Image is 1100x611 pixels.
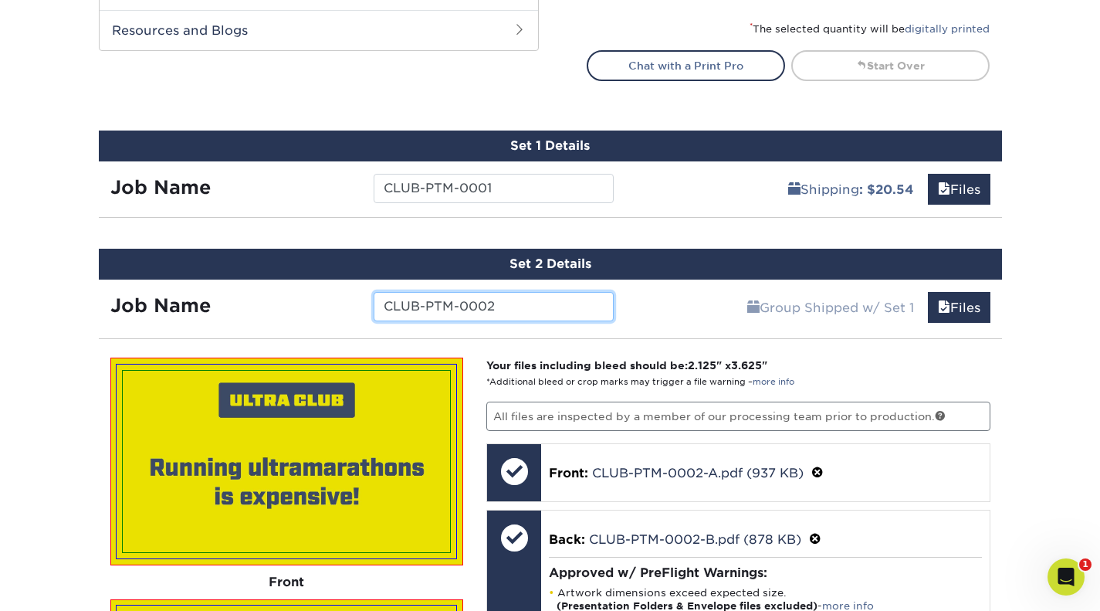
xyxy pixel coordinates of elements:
span: shipping [788,182,800,197]
a: CLUB-PTM-0002-B.pdf (878 KB) [589,532,801,547]
a: Chat with a Print Pro [587,50,785,81]
span: shipping [747,300,760,315]
div: Set 2 Details [99,249,1002,280]
small: *Additional bleed or crop marks may trigger a file warning – [486,377,794,387]
strong: Job Name [110,294,211,317]
small: The selected quantity will be [750,23,990,35]
span: 3.625 [731,359,762,372]
iframe: Intercom live chat [1048,558,1085,596]
span: files [938,182,950,197]
a: digitally printed [905,23,990,35]
p: All files are inspected by a member of our processing team prior to production. [486,402,990,431]
span: Front: [549,466,588,480]
strong: Job Name [110,176,211,199]
span: Back: [549,532,585,547]
div: Front [110,565,464,599]
strong: Your files including bleed should be: " x " [486,359,767,372]
a: Start Over [791,50,990,81]
b: : $20.54 [859,182,914,197]
input: Enter a job name [374,174,614,203]
a: Files [928,292,990,323]
span: files [938,300,950,315]
a: Group Shipped w/ Set 1 [737,292,924,323]
h4: Approved w/ PreFlight Warnings: [549,565,982,580]
h2: Resources and Blogs [100,10,538,50]
a: CLUB-PTM-0002-A.pdf (937 KB) [592,466,804,480]
span: 2.125 [688,359,716,372]
input: Enter a job name [374,292,614,321]
div: Set 1 Details [99,131,1002,161]
span: 1 [1079,558,1092,571]
a: Shipping: $20.54 [778,174,924,205]
a: Files [928,174,990,205]
a: more info [753,377,794,387]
